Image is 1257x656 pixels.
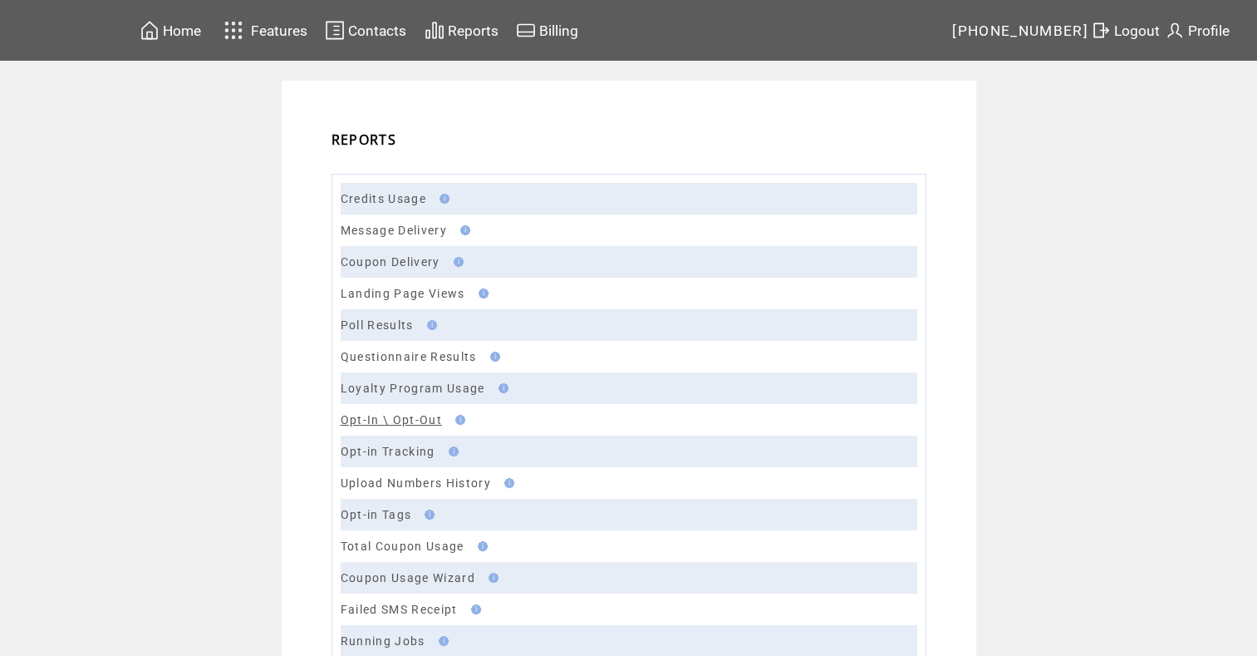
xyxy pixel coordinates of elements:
[322,17,409,43] a: Contacts
[484,573,498,583] img: help.gif
[137,17,204,43] a: Home
[952,22,1088,39] span: [PHONE_NUMBER]
[140,20,160,41] img: home.svg
[455,225,470,235] img: help.gif
[422,17,501,43] a: Reports
[422,320,437,330] img: help.gif
[473,541,488,551] img: help.gif
[163,22,201,39] span: Home
[448,22,498,39] span: Reports
[341,382,485,395] a: Loyalty Program Usage
[341,571,475,584] a: Coupon Usage Wizard
[341,255,440,269] a: Coupon Delivery
[1162,17,1232,43] a: Profile
[341,318,414,332] a: Poll Results
[325,20,345,41] img: contacts.svg
[516,20,536,41] img: creidtcard.svg
[420,510,435,520] img: help.gif
[341,445,435,458] a: Opt-in Tracking
[217,14,311,47] a: Features
[444,446,459,456] img: help.gif
[331,131,396,149] span: REPORTS
[341,413,442,427] a: Opt-In \ Opt-Out
[499,478,514,488] img: help.gif
[474,289,489,298] img: help.gif
[1114,22,1160,39] span: Logout
[1088,17,1162,43] a: Logout
[341,192,426,205] a: Credits Usage
[435,194,449,204] img: help.gif
[425,20,444,41] img: chart.svg
[493,383,508,393] img: help.gif
[341,634,425,648] a: Running Jobs
[341,603,458,616] a: Failed SMS Receipt
[434,636,449,646] img: help.gif
[341,287,465,300] a: Landing Page Views
[341,540,464,553] a: Total Coupon Usage
[348,22,406,39] span: Contacts
[341,508,412,521] a: Opt-in Tags
[450,415,465,425] img: help.gif
[1091,20,1111,41] img: exit.svg
[251,22,307,39] span: Features
[539,22,578,39] span: Billing
[341,224,447,237] a: Message Delivery
[485,352,500,362] img: help.gif
[513,17,581,43] a: Billing
[1165,20,1185,41] img: profile.svg
[466,604,481,614] img: help.gif
[449,257,464,267] img: help.gif
[219,17,248,44] img: features.svg
[1188,22,1230,39] span: Profile
[341,350,477,363] a: Questionnaire Results
[341,476,491,490] a: Upload Numbers History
